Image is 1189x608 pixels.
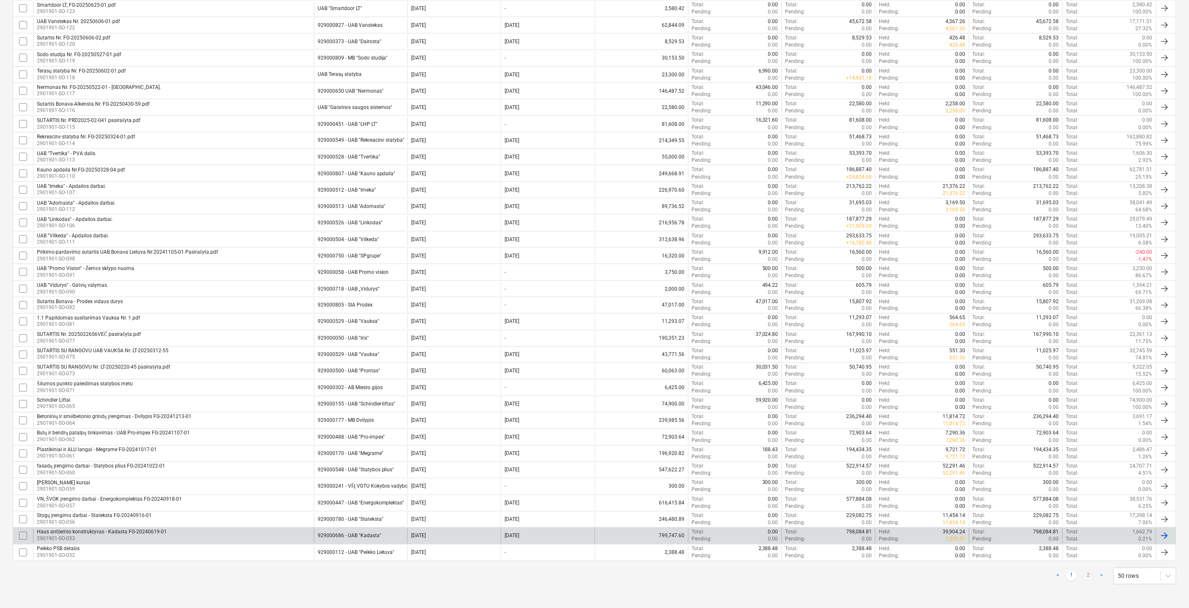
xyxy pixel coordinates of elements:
[37,151,96,156] div: UAB "Tvertika" - PVA dalis.
[1036,133,1059,140] p: 51,468.73
[849,18,872,25] p: 45,672.58
[879,34,891,42] p: Held :
[785,150,798,157] p: Total :
[879,18,891,25] p: Held :
[595,546,688,560] div: 2,388.48
[879,91,899,98] p: Pending :
[318,154,380,160] div: 929000528 - UAB "Tvertika"
[862,157,872,164] p: 0.00
[946,107,966,114] p: 2,258.00
[849,133,872,140] p: 51,468.73
[505,104,519,110] div: [DATE]
[595,249,688,263] div: 16,320.00
[1067,571,1077,581] a: Page 1 is your current page
[1049,75,1059,82] p: 0.00
[1066,75,1079,82] p: Total :
[595,100,688,114] div: 22,580.00
[692,166,705,173] p: Total :
[595,479,688,494] div: 300.00
[692,51,705,58] p: Total :
[1066,124,1079,131] p: Total :
[950,42,966,49] p: 426.48
[879,166,891,173] p: Held :
[505,138,519,143] div: [DATE]
[595,512,688,527] div: 246,480.89
[1049,91,1059,98] p: 0.00
[1049,51,1059,58] p: 0.00
[785,157,806,164] p: Pending :
[1133,150,1153,157] p: 1,606.30
[879,75,899,82] p: Pending :
[973,157,993,164] p: Pending :
[846,166,872,173] p: 186,887.40
[973,133,985,140] p: Total :
[946,18,966,25] p: 4,567.26
[862,107,872,114] p: 0.00
[1066,51,1079,58] p: Total :
[759,68,778,75] p: 6,990.00
[595,348,688,362] div: 43,771.56
[692,124,712,131] p: Pending :
[1066,107,1079,114] p: Total :
[973,150,985,157] p: Total :
[1066,42,1079,49] p: Total :
[768,25,778,32] p: 0.00
[973,84,985,91] p: Total :
[1049,68,1059,75] p: 0.00
[879,84,891,91] p: Held :
[1142,34,1153,42] p: 0.00
[1066,91,1079,98] p: Total :
[862,58,872,65] p: 0.00
[862,42,872,49] p: 0.00
[692,150,705,157] p: Total :
[318,71,362,78] div: UAB Terasų statyba
[595,447,688,461] div: 196,920.82
[1049,157,1059,164] p: 0.00
[1136,25,1153,32] p: 27.32%
[37,124,140,131] p: 2901901-SO-115
[768,140,778,148] p: 0.00
[879,140,899,148] p: Pending :
[1133,8,1153,16] p: 100.00%
[411,138,426,143] div: [DATE]
[862,124,872,131] p: 0.00
[973,107,993,114] p: Pending :
[595,265,688,279] div: 3,750.00
[692,42,712,49] p: Pending :
[768,1,778,8] p: 0.00
[879,58,899,65] p: Pending :
[595,364,688,378] div: 60,063.00
[1097,571,1107,581] a: Next page
[1066,150,1079,157] p: Total :
[1133,58,1153,65] p: 100.00%
[595,34,688,49] div: 8,529.53
[768,8,778,16] p: 0.00
[879,68,891,75] p: Held :
[1133,75,1153,82] p: 100.00%
[956,68,966,75] p: 0.00
[956,117,966,124] p: 0.00
[768,91,778,98] p: 0.00
[318,137,404,143] div: 929000549 - UAB "Rekreacinė statyba"
[37,8,116,15] p: 2901901-SO-123
[595,397,688,411] div: 74,900.00
[1049,124,1059,131] p: 0.00
[1066,1,1079,8] p: Total :
[411,72,426,78] div: [DATE]
[595,282,688,296] div: 2,000.00
[692,18,705,25] p: Total :
[879,42,899,49] p: Pending :
[1133,1,1153,8] p: 2,580.42
[862,91,872,98] p: 0.00
[37,107,150,114] p: 2901901-SO-116
[1066,117,1079,124] p: Total :
[318,22,383,28] div: 929000827 - UAB Vanstekas
[768,58,778,65] p: 0.00
[595,430,688,444] div: 72,903.64
[1049,140,1059,148] p: 0.00
[1049,58,1059,65] p: 0.00
[505,5,506,11] div: -
[1049,8,1059,16] p: 0.00
[1130,51,1153,58] p: 30,153.50
[37,18,120,24] div: UAB Vanstekas Nr. 20250606-01.pdf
